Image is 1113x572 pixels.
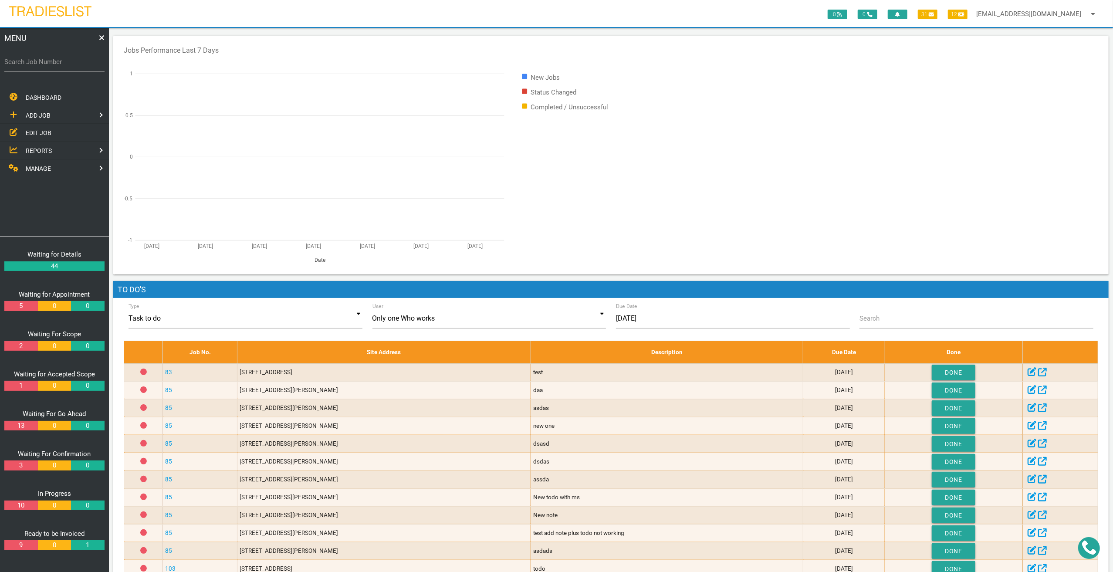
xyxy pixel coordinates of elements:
span: 0 [858,10,877,19]
td: [DATE] [803,524,885,542]
th: Description [531,341,803,363]
a: 85 [165,440,172,447]
a: 0 [71,301,104,311]
button: Done [932,508,975,523]
text: 1 [130,71,133,77]
a: Ready to be Invoiced [24,530,85,538]
span: MANAGE [26,165,51,172]
a: 2 [4,341,37,351]
td: [STREET_ADDRESS][PERSON_NAME] [237,399,531,417]
button: Done [932,490,975,505]
td: [STREET_ADDRESS][PERSON_NAME] [237,506,531,524]
a: 10 [4,501,37,511]
th: Site Address [237,341,531,363]
text: [DATE] [198,243,213,249]
td: [STREET_ADDRESS][PERSON_NAME] [237,417,531,435]
th: Job No. [163,341,237,363]
p: new one [533,421,801,430]
label: Search Job Number [4,57,105,67]
td: [DATE] [803,542,885,560]
p: asdads [533,546,801,555]
text: 0.5 [125,112,133,118]
a: 103 [165,565,176,572]
button: Done [932,400,975,416]
td: [STREET_ADDRESS] [237,363,531,381]
text: [DATE] [414,243,429,249]
text: -1 [128,237,132,243]
td: [DATE] [803,470,885,488]
button: Done [932,382,975,398]
p: asdas [533,403,801,412]
a: 85 [165,458,172,465]
td: [STREET_ADDRESS][PERSON_NAME] [237,542,531,560]
p: test add note plus todo not working [533,528,801,537]
a: 85 [165,404,172,411]
a: 0 [71,341,104,351]
a: Waiting For Go Ahead [23,410,86,418]
a: 85 [165,547,172,554]
text: [DATE] [252,243,267,249]
a: 0 [38,421,71,431]
a: 85 [165,422,172,429]
p: test [533,368,801,376]
button: Done [932,525,975,541]
text: Status Changed [531,88,576,96]
a: Waiting For Confirmation [18,450,91,458]
a: 0 [71,421,104,431]
a: 5 [4,301,37,311]
a: 0 [71,381,104,391]
a: 44 [4,261,105,271]
a: 0 [38,460,71,470]
a: 1 [71,540,104,550]
span: DASHBOARD [26,94,61,101]
text: -0.5 [124,195,133,201]
h1: To Do's [113,281,1109,298]
td: [STREET_ADDRESS][PERSON_NAME] [237,488,531,506]
text: [DATE] [360,243,375,249]
span: 0 [828,10,847,19]
span: 31 [918,10,937,19]
text: [DATE] [306,243,321,249]
text: Completed / Unsuccessful [531,103,608,111]
th: Done [885,341,1022,363]
label: Type [129,302,139,310]
text: 0 [130,154,133,160]
td: [DATE] [803,453,885,470]
text: New Jobs [531,74,560,81]
label: User [372,302,383,310]
a: Waiting for Details [27,250,81,258]
button: Done [932,418,975,434]
button: Done [932,472,975,487]
td: [STREET_ADDRESS][PERSON_NAME] [237,381,531,399]
a: 0 [38,381,71,391]
a: 9 [4,540,37,550]
a: 1 [4,381,37,391]
a: Waiting for Appointment [19,291,90,298]
p: New todo with ms [533,493,801,501]
td: [DATE] [803,417,885,435]
p: dsdas [533,457,801,466]
a: 3 [4,460,37,470]
td: [STREET_ADDRESS][PERSON_NAME] [237,524,531,542]
td: [DATE] [803,381,885,399]
text: [DATE] [144,243,159,249]
a: In Progress [38,490,71,498]
td: [DATE] [803,435,885,453]
text: Jobs Performance Last 7 Days [124,46,219,54]
p: daa [533,386,801,394]
a: 85 [165,386,172,393]
text: Date [315,257,325,263]
p: dsasd [533,439,801,448]
span: EDIT JOB [26,129,51,136]
img: s3file [9,4,92,18]
a: 83 [165,369,172,376]
p: assda [533,475,801,484]
button: Done [932,454,975,470]
a: Waiting for Accepted Scope [14,370,95,378]
a: 0 [38,341,71,351]
p: New note [533,511,801,519]
button: Done [932,543,975,559]
a: Waiting For Scope [28,330,81,338]
label: Search [859,314,880,324]
a: 0 [71,501,104,511]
